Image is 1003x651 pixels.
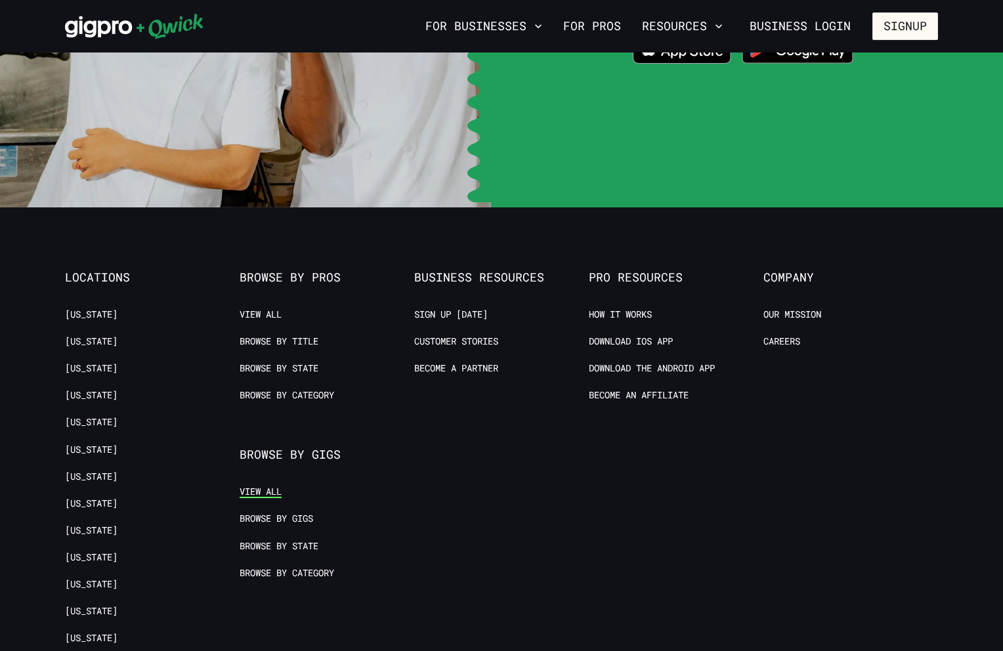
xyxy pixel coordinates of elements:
span: Company [763,270,938,285]
a: [US_STATE] [65,524,117,537]
span: Pro Resources [589,270,763,285]
button: Signup [872,12,938,40]
a: Download the Android App [589,362,715,375]
a: Business Login [738,12,862,40]
iframe: Netlify Drawer [245,619,758,651]
a: View All [240,308,282,321]
a: [US_STATE] [65,578,117,591]
a: [US_STATE] [65,335,117,348]
a: Sign up [DATE] [414,308,488,321]
a: [US_STATE] [65,551,117,564]
span: Browse by Gigs [240,448,414,462]
a: Browse by Category [240,389,334,402]
a: [US_STATE] [65,389,117,402]
a: [US_STATE] [65,605,117,618]
a: For Pros [558,15,626,37]
a: Careers [763,335,800,348]
a: Customer stories [414,335,498,348]
a: [US_STATE] [65,471,117,483]
a: Browse by Gigs [240,513,313,525]
img: Qwick [65,13,203,39]
span: Browse by Pros [240,270,414,285]
a: [US_STATE] [65,416,117,429]
a: Browse by Title [240,335,318,348]
a: Browse by Category [240,567,334,579]
span: Business Resources [414,270,589,285]
a: How it Works [589,308,652,321]
a: Become a Partner [414,362,498,375]
a: [US_STATE] [65,308,117,321]
a: Browse by State [240,362,318,375]
a: View All [240,486,282,498]
a: Become an Affiliate [589,389,689,402]
a: [US_STATE] [65,444,117,456]
a: [US_STATE] [65,632,117,644]
button: For Businesses [420,15,547,37]
span: Locations [65,270,240,285]
a: Our Mission [763,308,821,321]
a: [US_STATE] [65,362,117,375]
a: Browse by State [240,540,318,553]
a: Download IOS App [589,335,673,348]
button: Resources [637,15,728,37]
a: [US_STATE] [65,497,117,510]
